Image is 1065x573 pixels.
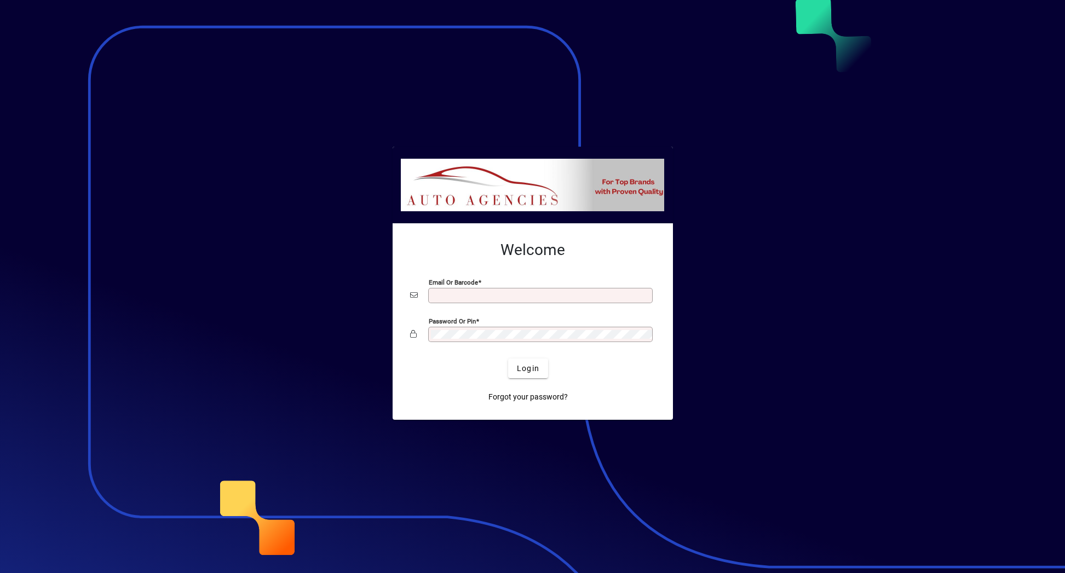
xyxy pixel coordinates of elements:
span: Login [517,363,539,374]
a: Forgot your password? [484,387,572,407]
h2: Welcome [410,241,655,259]
mat-label: Password or Pin [429,317,476,325]
button: Login [508,358,548,378]
span: Forgot your password? [488,391,568,403]
mat-label: Email or Barcode [429,279,478,286]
